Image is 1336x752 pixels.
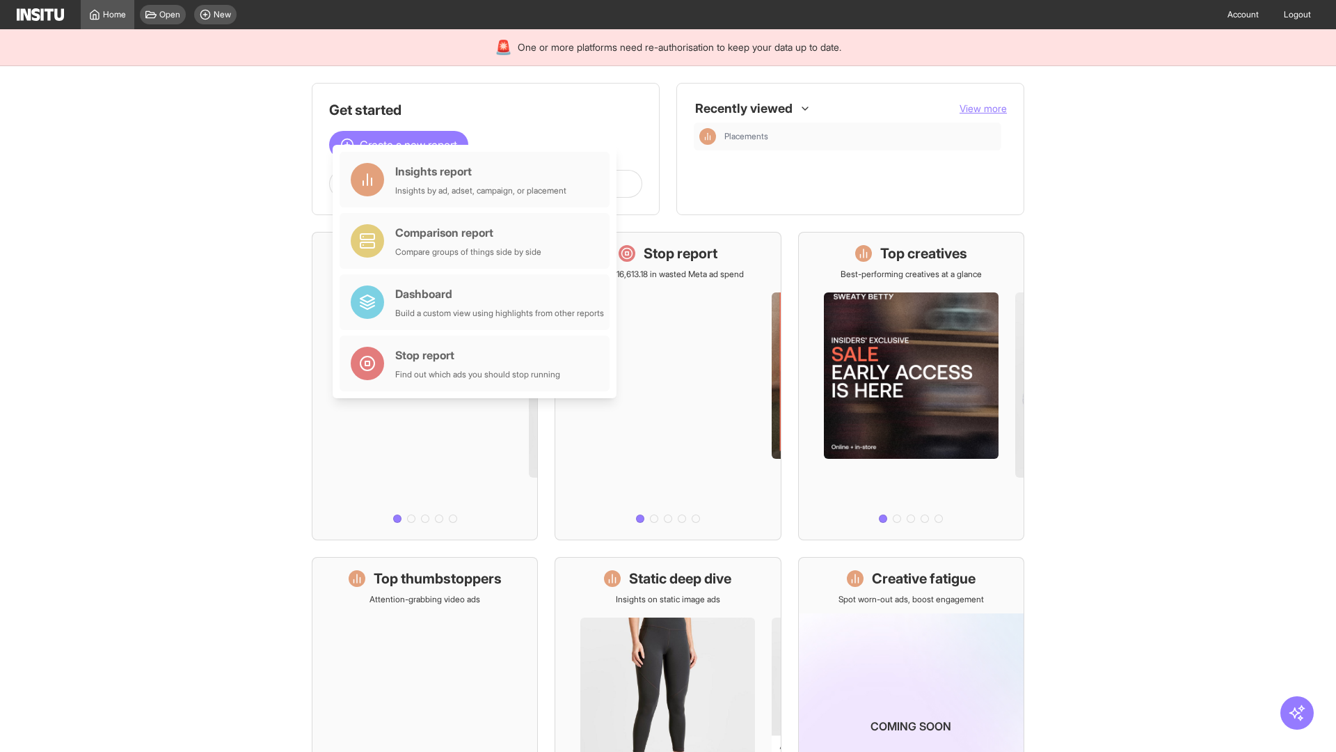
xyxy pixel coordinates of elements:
[591,269,744,280] p: Save £16,613.18 in wasted Meta ad spend
[841,269,982,280] p: Best-performing creatives at a glance
[724,131,996,142] span: Placements
[960,102,1007,114] span: View more
[360,136,457,153] span: Create a new report
[555,232,781,540] a: Stop reportSave £16,613.18 in wasted Meta ad spend
[395,369,560,380] div: Find out which ads you should stop running
[329,131,468,159] button: Create a new report
[395,308,604,319] div: Build a custom view using highlights from other reports
[369,594,480,605] p: Attention-grabbing video ads
[880,244,967,263] h1: Top creatives
[214,9,231,20] span: New
[17,8,64,21] img: Logo
[629,569,731,588] h1: Static deep dive
[374,569,502,588] h1: Top thumbstoppers
[312,232,538,540] a: What's live nowSee all active ads instantly
[616,594,720,605] p: Insights on static image ads
[395,185,566,196] div: Insights by ad, adset, campaign, or placement
[644,244,717,263] h1: Stop report
[395,163,566,180] div: Insights report
[724,131,768,142] span: Placements
[699,128,716,145] div: Insights
[159,9,180,20] span: Open
[395,285,604,302] div: Dashboard
[518,40,841,54] span: One or more platforms need re-authorisation to keep your data up to date.
[495,38,512,57] div: 🚨
[103,9,126,20] span: Home
[395,246,541,258] div: Compare groups of things side by side
[329,100,642,120] h1: Get started
[395,224,541,241] div: Comparison report
[395,347,560,363] div: Stop report
[798,232,1024,540] a: Top creativesBest-performing creatives at a glance
[960,102,1007,116] button: View more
